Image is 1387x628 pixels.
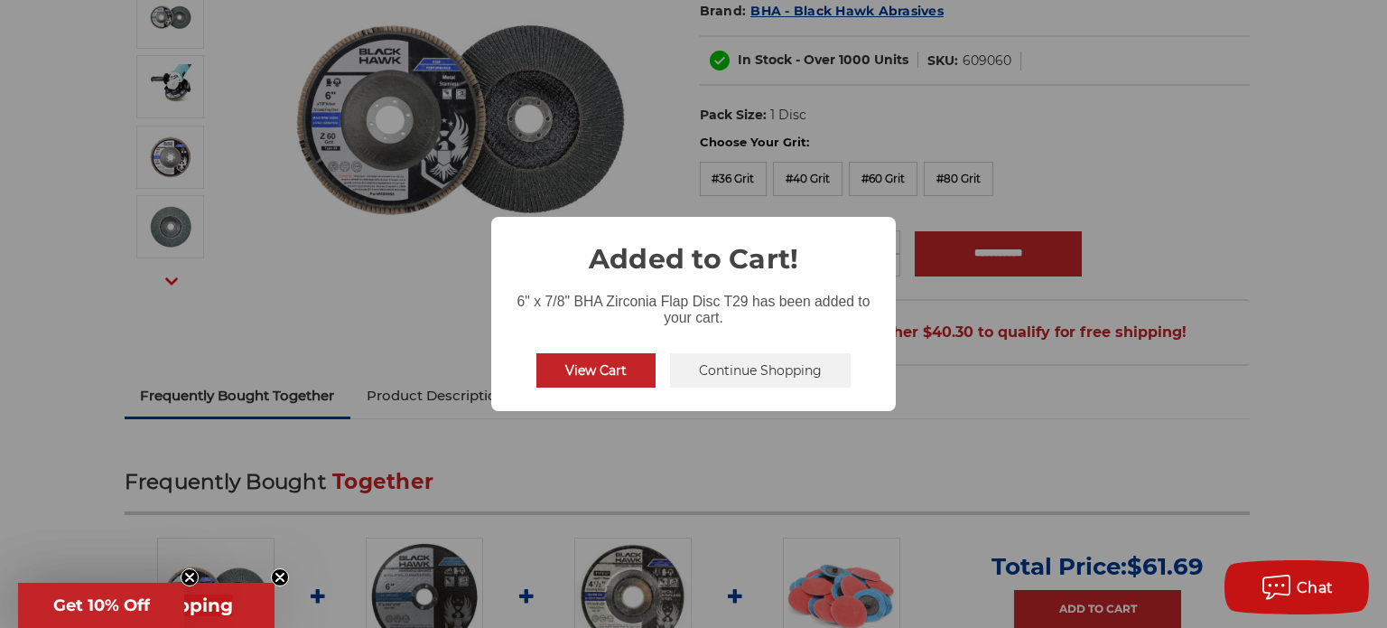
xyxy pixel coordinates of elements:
button: Close teaser [271,568,289,586]
button: Continue Shopping [670,353,851,388]
span: Get 10% Off [53,595,150,615]
button: Chat [1224,560,1369,614]
div: 6" x 7/8" BHA Zirconia Flap Disc T29 has been added to your cart. [491,279,896,330]
span: Chat [1297,579,1334,596]
button: View Cart [536,353,656,388]
button: Close teaser [181,568,199,586]
h2: Added to Cart! [491,217,896,279]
